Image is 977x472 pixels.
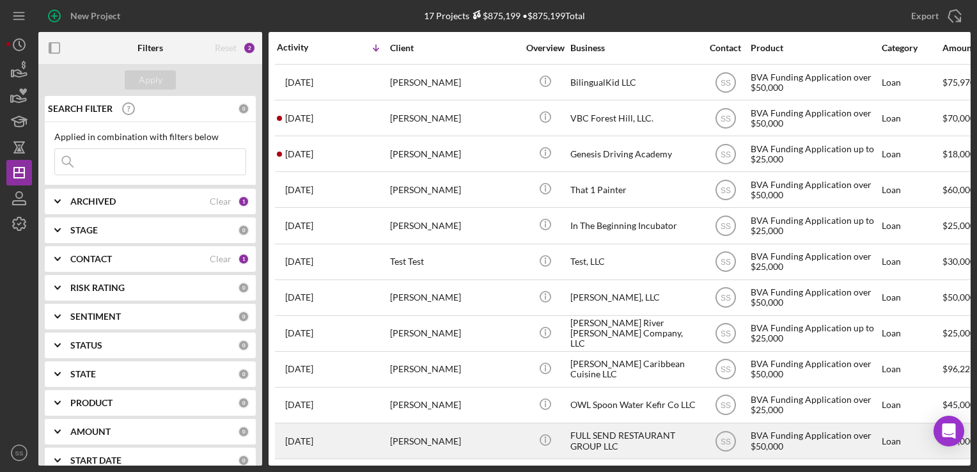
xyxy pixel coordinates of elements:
div: Clear [210,196,231,207]
div: BVA Funding Application over $25,000 [751,245,879,279]
div: Loan [882,245,941,279]
div: Export [911,3,939,29]
time: 2025-09-22 13:45 [285,256,313,267]
b: ARCHIVED [70,196,116,207]
time: 2025-09-25 14:57 [285,113,313,123]
div: 0 [238,224,249,236]
div: BVA Funding Application up to $25,000 [751,137,879,171]
time: 2025-09-30 20:50 [285,77,313,88]
div: Open Intercom Messenger [934,416,964,446]
div: [PERSON_NAME] Caribbean Cuisine LLC [570,352,698,386]
time: 2025-09-23 17:44 [285,185,313,195]
div: [PERSON_NAME] [390,173,518,207]
div: Apply [139,70,162,90]
div: 0 [238,426,249,437]
div: 0 [238,340,249,351]
div: [PERSON_NAME] [390,137,518,171]
time: 2025-08-04 19:12 [285,400,313,410]
div: Test Test [390,245,518,279]
text: SS [720,150,730,159]
b: Filters [137,43,163,53]
button: New Project [38,3,133,29]
div: Activity [277,42,333,52]
span: $96,229 [942,363,975,374]
span: $45,000 [942,399,975,410]
b: PRODUCT [70,398,113,408]
text: SS [720,437,730,446]
div: Clear [210,254,231,264]
span: $18,000 [942,148,975,159]
span: $70,000 [942,113,975,123]
div: 17 Projects • $875,199 Total [424,10,585,21]
span: $30,000 [942,256,975,267]
div: Contact [701,43,749,53]
button: Apply [125,70,176,90]
text: SS [720,185,730,194]
div: BVA Funding Application over $50,000 [751,281,879,315]
div: In The Beginning Incubator [570,208,698,242]
b: RISK RATING [70,283,125,293]
div: [PERSON_NAME] River [PERSON_NAME] Company, LLC [570,317,698,350]
div: BVA Funding Application up to $25,000 [751,208,879,242]
b: STAGE [70,225,98,235]
div: That 1 Painter [570,173,698,207]
div: Category [882,43,941,53]
text: SS [720,365,730,374]
button: Export [898,3,971,29]
div: Product [751,43,879,53]
div: Business [570,43,698,53]
div: 0 [238,311,249,322]
div: [PERSON_NAME] [390,424,518,458]
div: BVA Funding Application over $50,000 [751,352,879,386]
div: BVA Funding Application over $50,000 [751,65,879,99]
div: 0 [238,455,249,466]
span: $60,000 [942,184,975,195]
div: BilingualKid LLC [570,65,698,99]
b: STATE [70,369,96,379]
div: Overview [521,43,569,53]
div: [PERSON_NAME], LLC [570,281,698,315]
div: 2 [243,42,256,54]
b: CONTACT [70,254,112,264]
button: SS [6,440,32,466]
div: New Project [70,3,120,29]
div: [PERSON_NAME] [390,317,518,350]
b: SEARCH FILTER [48,104,113,114]
time: 2025-07-17 14:10 [285,436,313,446]
text: SS [720,114,730,123]
div: Loan [882,424,941,458]
text: SS [720,401,730,410]
div: 0 [238,103,249,114]
time: 2025-08-12 16:47 [285,364,313,374]
div: 1 [238,253,249,265]
text: SS [15,450,24,457]
div: Loan [882,352,941,386]
span: $25,000 [942,327,975,338]
div: Loan [882,208,941,242]
div: Genesis Driving Academy [570,137,698,171]
div: 1 [238,196,249,207]
div: Loan [882,173,941,207]
div: BVA Funding Application over $50,000 [751,424,879,458]
div: 0 [238,282,249,294]
div: FULL SEND RESTAURANT GROUP LLC [570,424,698,458]
text: SS [720,222,730,231]
div: 0 [238,397,249,409]
time: 2025-09-24 12:28 [285,149,313,159]
text: SS [720,258,730,267]
div: VBC Forest Hill, LLC. [570,101,698,135]
div: Loan [882,388,941,422]
div: BVA Funding Application up to $25,000 [751,317,879,350]
div: Client [390,43,518,53]
time: 2025-09-03 15:31 [285,292,313,303]
div: BVA Funding Application over $25,000 [751,388,879,422]
span: $25,000 [942,220,975,231]
div: OWL Spoon Water Kefir Co LLC [570,388,698,422]
text: SS [720,78,730,87]
div: $875,199 [469,10,520,21]
div: Reset [215,43,237,53]
div: [PERSON_NAME] [390,281,518,315]
div: Test, LLC [570,245,698,279]
div: BVA Funding Application over $50,000 [751,101,879,135]
div: BVA Funding Application over $50,000 [751,173,879,207]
